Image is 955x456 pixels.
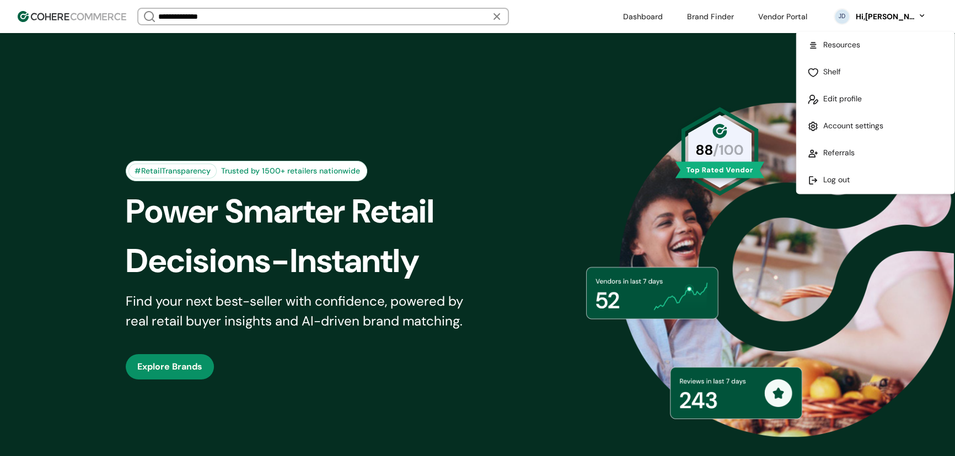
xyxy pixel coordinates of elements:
[126,291,477,331] div: Find your next best-seller with confidence, powered by real retail buyer insights and AI-driven b...
[855,11,926,23] button: Hi,[PERSON_NAME]
[128,164,217,178] div: #RetailTransparency
[126,354,214,379] button: Explore Brands
[126,187,496,236] div: Power Smarter Retail
[834,8,850,25] svg: 0 percent
[18,11,126,22] img: Cohere Logo
[126,236,496,286] div: Decisions-Instantly
[855,11,915,23] div: Hi, [PERSON_NAME]
[217,165,364,177] div: Trusted by 1500+ retailers nationwide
